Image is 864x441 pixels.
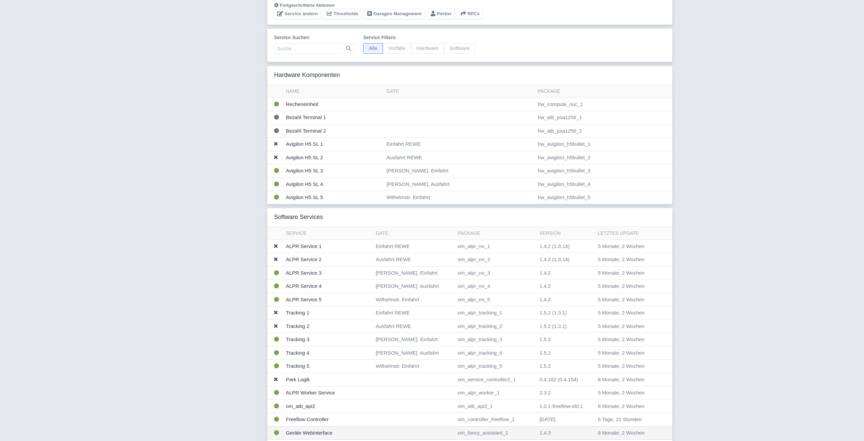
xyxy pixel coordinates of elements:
td: Wilhelmstr. Einfahrt [373,293,455,306]
th: Gate [384,85,535,98]
td: om_alpr_worker_1 [455,386,537,400]
td: Wilhelmstr. Einfahrt [373,360,455,373]
td: om_controller_freeflow_1 [455,413,537,426]
td: 5 Monate, 2 Wochen [595,280,661,293]
td: Tracking 1 [283,306,373,320]
span: (1.3.1) [552,323,567,329]
td: ALPR Service 1 [283,240,373,253]
td: Wilhelmstr. Einfahrt [384,191,535,204]
td: Freeflow Controller [283,413,373,426]
td: 5 Monate, 2 Wochen [595,306,661,320]
td: Einfahrt REWE [384,138,535,151]
td: [PERSON_NAME]. Ausfahrt [373,346,455,360]
span: Software [444,43,475,54]
h3: Hardware Komponenten [274,72,340,79]
td: 5 Monate, 2 Wochen [595,386,661,400]
td: Avigilon H5 SL 2 [283,151,384,164]
span: (1.3.1) [552,310,567,315]
td: Ausfahrt REWE [373,320,455,333]
td: 5 Monate, 2 Wochen [595,266,661,280]
button: RPCs [458,9,483,19]
td: om_service_controller2_1 [455,373,537,386]
a: Garagen Management [364,9,425,19]
td: ALPR Service 2 [283,253,373,267]
span: 0.4.162 [539,377,556,382]
td: Bezahl Terminal 1 [283,111,384,125]
td: om_alpr_tracking_4 [455,346,537,360]
td: hw_atb_psa1256_1 [535,111,672,125]
span: 1.5.2 [539,310,550,315]
td: ALPR Worker Service [283,386,373,400]
td: om_fancy_assistant_1 [455,426,537,440]
td: hw_atb_psa1256_2 [535,124,672,138]
td: Ausfahrt REWE [373,253,455,267]
td: ALPR Service 5 [283,293,373,306]
span: Alle [363,43,383,54]
label: Service suchen [274,34,355,41]
td: hw_avigilon_h5bullet_2 [535,151,672,164]
td: Tracking 5 [283,360,373,373]
span: Fortgeschrittene Aktionen [280,3,335,8]
td: ALPR Service 4 [283,280,373,293]
td: [PERSON_NAME]. Ausfahrt [373,280,455,293]
td: om_alpr_nn_4 [455,280,537,293]
td: om_alpr_nn_1 [455,240,537,253]
td: om_alpr_tracking_1 [455,306,537,320]
td: Tracking 3 [283,333,373,347]
td: om_alpr_tracking_2 [455,320,537,333]
td: Avigilon H5 SL 4 [283,177,384,191]
td: Park Logik [283,373,373,386]
a: Thresholds [324,9,361,19]
span: 1.0.1-freeflow-old.1 [539,403,583,409]
td: [PERSON_NAME]. Ausfahrt [384,177,535,191]
span: (1.0.14) [552,256,570,262]
th: Version [537,227,595,240]
span: 2.3.2 [539,390,550,395]
td: om_alpr_nn_3 [455,266,537,280]
a: Service ändern [274,9,321,19]
span: Vorfälle [383,43,411,54]
span: 1.4.2 [539,243,550,249]
th: Gate [373,227,455,240]
td: hw_avigilon_h5bullet_4 [535,177,672,191]
td: Einfahrt REWE [373,306,455,320]
span: (0.4.154) [558,377,578,382]
span: (1.0.14) [552,243,570,249]
td: [PERSON_NAME]. Einfahrt [373,333,455,347]
td: Tracking 2 [283,320,373,333]
th: Letztes Update [595,227,661,240]
td: [PERSON_NAME]. Einfahrt [384,164,535,178]
td: 8 Monate, 2 Wochen [595,373,661,386]
td: Avigilon H5 SL 1 [283,138,384,151]
span: 1.5.2 [539,363,550,369]
span: 1.4.2 [539,270,550,276]
span: 1.4.2 [539,297,550,302]
td: 5 Monate, 2 Wochen [595,293,661,306]
span: 1.4.2 [539,283,550,289]
td: om_alpr_tracking_3 [455,333,537,347]
td: 5 Monate, 2 Wochen [595,320,661,333]
td: om_alpr_nn_5 [455,293,537,306]
td: Recheneinheit [283,98,384,111]
td: 6 Tage, 21 Stunden [595,413,661,426]
td: om_atb_api2_1 [455,399,537,413]
th: Service [283,227,373,240]
td: [PERSON_NAME]. Einfahrt [373,266,455,280]
td: Geräte Webinterface [283,426,373,440]
td: 8 Monate, 2 Wochen [595,399,661,413]
input: Suche… [274,43,355,54]
td: 5 Monate, 2 Wochen [595,360,661,373]
td: 8 Monate, 2 Wochen [595,426,661,440]
td: 5 Monate, 2 Wochen [595,253,661,267]
td: hw_avigilon_h5bullet_5 [535,191,672,204]
td: hw_avigilon_h5bullet_3 [535,164,672,178]
td: Tracking 4 [283,346,373,360]
td: om_alpr_tracking_5 [455,360,537,373]
span: Hardware [411,43,444,54]
td: hw_compute_nuc_1 [535,98,672,111]
span: 1.5.2 [539,350,550,356]
td: hw_avigilon_h5bullet_1 [535,138,672,151]
td: 5 Monate, 2 Wochen [595,240,661,253]
span: [DATE] [539,416,555,422]
a: Portier [428,9,455,19]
